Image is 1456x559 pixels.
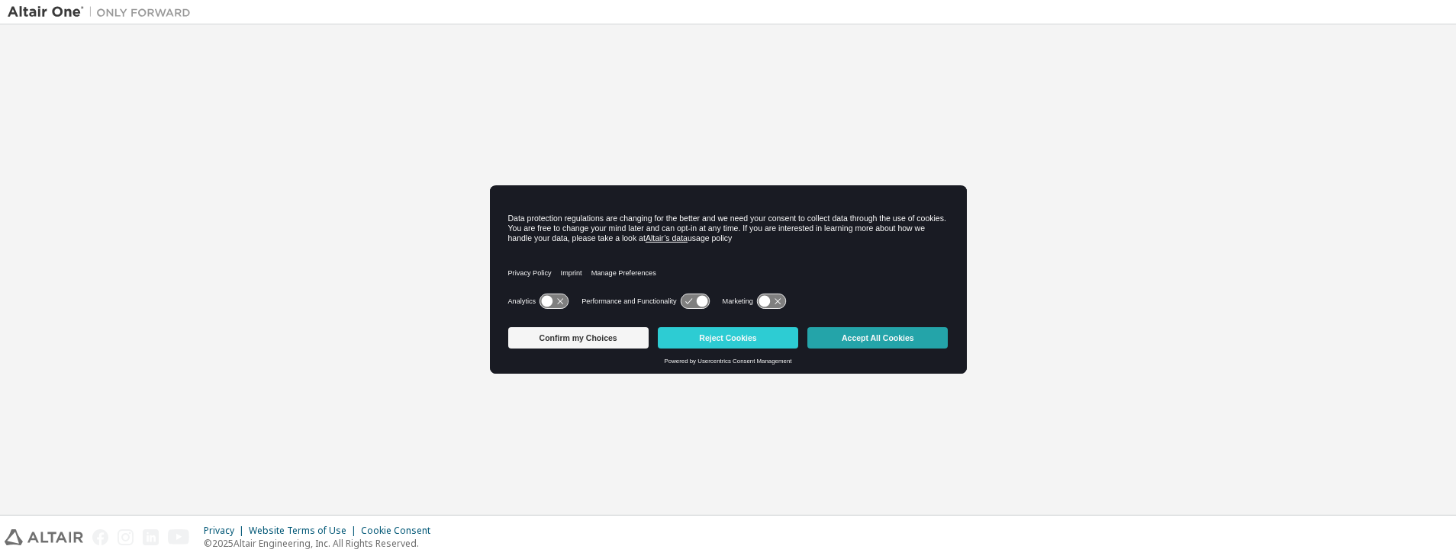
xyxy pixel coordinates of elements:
[361,525,440,537] div: Cookie Consent
[5,529,83,545] img: altair_logo.svg
[143,529,159,545] img: linkedin.svg
[249,525,361,537] div: Website Terms of Use
[118,529,134,545] img: instagram.svg
[204,537,440,550] p: © 2025 Altair Engineering, Inc. All Rights Reserved.
[8,5,198,20] img: Altair One
[92,529,108,545] img: facebook.svg
[168,529,190,545] img: youtube.svg
[204,525,249,537] div: Privacy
